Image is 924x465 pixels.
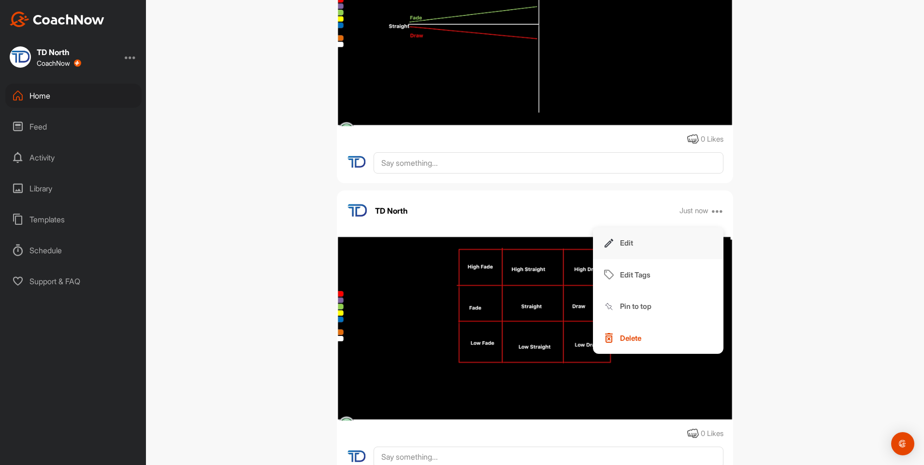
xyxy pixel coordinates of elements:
img: media [337,236,733,421]
button: Pin to top [593,291,723,322]
img: Edit Tags [603,269,615,280]
img: CoachNow [10,12,104,27]
p: TD North [375,205,408,217]
img: Edit [603,237,615,249]
div: Activity [5,145,142,170]
div: CoachNow [37,59,81,67]
div: Support & FAQ [5,269,142,293]
button: Edit [593,227,723,259]
img: Delete [603,332,615,344]
button: Edit Tags [593,259,723,291]
div: Feed [5,115,142,139]
div: Library [5,176,142,201]
p: Edit Tags [620,270,650,280]
p: Just now [679,206,708,216]
button: Delete [593,322,723,354]
img: Pin to top [603,301,615,312]
div: 0 Likes [701,134,723,145]
img: avatar [346,152,366,172]
div: Schedule [5,238,142,262]
p: Edit [620,238,633,248]
img: square_a2c626d8416b12200a2ebc46ed2e55fa.jpg [10,46,31,68]
div: Templates [5,207,142,232]
div: TD North [37,48,81,56]
p: Pin to top [620,301,651,311]
img: avatar [346,200,368,221]
div: Open Intercom Messenger [891,432,914,455]
p: Delete [620,333,641,343]
div: Home [5,84,142,108]
div: 0 Likes [701,428,723,439]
